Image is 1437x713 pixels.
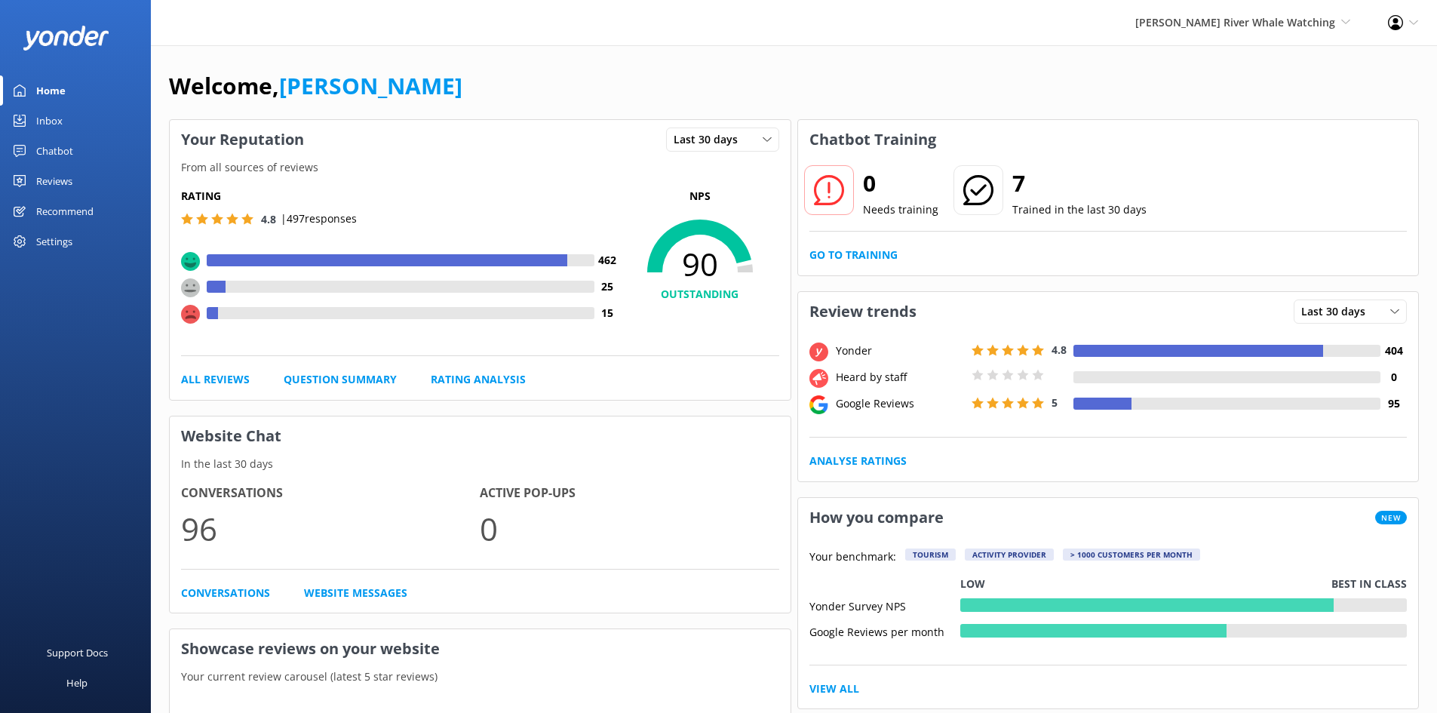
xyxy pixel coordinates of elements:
[1012,165,1147,201] h2: 7
[170,629,791,668] h3: Showcase reviews on your website
[1012,201,1147,218] p: Trained in the last 30 days
[863,165,938,201] h2: 0
[809,453,907,469] a: Analyse Ratings
[621,286,779,303] h4: OUTSTANDING
[960,576,985,592] p: Low
[1380,395,1407,412] h4: 95
[1135,15,1335,29] span: [PERSON_NAME] River Whale Watching
[181,503,480,554] p: 96
[594,252,621,269] h4: 462
[181,188,621,204] h5: Rating
[1301,303,1374,320] span: Last 30 days
[809,681,859,697] a: View All
[594,278,621,295] h4: 25
[798,120,947,159] h3: Chatbot Training
[1331,576,1407,592] p: Best in class
[965,549,1054,561] div: Activity Provider
[1375,511,1407,524] span: New
[863,201,938,218] p: Needs training
[621,245,779,283] span: 90
[170,668,791,685] p: Your current review carousel (latest 5 star reviews)
[36,75,66,106] div: Home
[621,188,779,204] p: NPS
[170,159,791,176] p: From all sources of reviews
[47,638,108,668] div: Support Docs
[1380,343,1407,359] h4: 404
[905,549,956,561] div: Tourism
[809,598,960,612] div: Yonder Survey NPS
[832,369,968,386] div: Heard by staff
[181,585,270,601] a: Conversations
[304,585,407,601] a: Website Messages
[36,136,73,166] div: Chatbot
[1380,369,1407,386] h4: 0
[480,484,778,503] h4: Active Pop-ups
[674,131,747,148] span: Last 30 days
[809,624,960,638] div: Google Reviews per month
[36,226,72,257] div: Settings
[1063,549,1200,561] div: > 1000 customers per month
[284,371,397,388] a: Question Summary
[36,106,63,136] div: Inbox
[279,70,462,101] a: [PERSON_NAME]
[181,371,250,388] a: All Reviews
[66,668,88,698] div: Help
[170,120,315,159] h3: Your Reputation
[431,371,526,388] a: Rating Analysis
[480,503,778,554] p: 0
[798,292,928,331] h3: Review trends
[181,484,480,503] h4: Conversations
[832,395,968,412] div: Google Reviews
[809,549,896,567] p: Your benchmark:
[832,343,968,359] div: Yonder
[23,26,109,51] img: yonder-white-logo.png
[798,498,955,537] h3: How you compare
[281,211,357,227] p: | 497 responses
[170,416,791,456] h3: Website Chat
[36,166,72,196] div: Reviews
[169,68,462,104] h1: Welcome,
[1052,343,1067,357] span: 4.8
[594,305,621,321] h4: 15
[809,247,898,263] a: Go to Training
[36,196,94,226] div: Recommend
[170,456,791,472] p: In the last 30 days
[1052,395,1058,410] span: 5
[261,212,276,226] span: 4.8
